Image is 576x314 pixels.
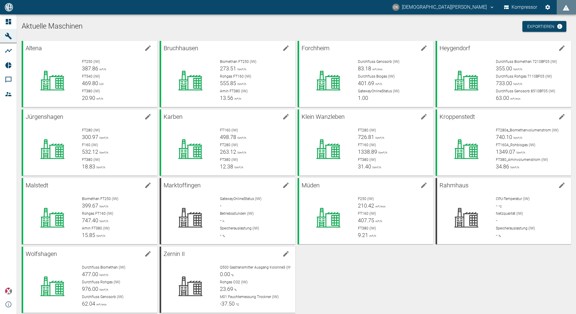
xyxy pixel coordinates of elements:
span: °C [235,303,239,306]
span: 273.51 [220,65,236,72]
a: MalstedtMaschine bearbeitenBiomethan FT250 (IW)399.67Nm³/hRohgas FT160 (IW)747.40Nm³/hAmin FT380 ... [22,178,157,244]
a: KarbenMaschine bearbeitenFT160 (IW)498.78Nm³/hFT280 (IW)263.12Nm³/hFT380 (IW)12.38Nm³/h [160,109,295,176]
span: Betriebsstunden (IW) [220,211,254,216]
span: - [220,232,221,238]
span: m³/min [509,97,521,100]
span: Forchheim [302,45,330,52]
span: Nm³/h [236,151,246,154]
span: Q500 Gastransmitter Ausgang Kolonne3 (IW) [220,265,293,269]
button: christian.kraft@arcanum-energy.de [391,2,496,13]
span: Nm³/h [512,136,522,140]
span: Nm³/h [98,288,108,291]
span: FT280 (IW) [358,128,376,132]
span: 1338.89 [358,149,377,155]
span: m³/h [374,82,382,86]
span: FT280 (IW) [220,143,238,147]
span: 733.00 [496,80,512,86]
font: Kompressor [512,3,537,11]
span: m³/h [95,97,103,100]
span: Nm³/h [236,82,246,86]
span: m³/min [374,205,386,208]
span: Speicherauslastung (IW) [496,226,535,230]
span: 62.04 [82,300,95,307]
a: Zernin IIMaschine bearbeitenQ500 Gastransmitter Ausgang Kolonne3 (IW)0.00%Rohgas CO2 (IW)23.69%M0... [160,247,295,313]
span: 387.86 [82,65,98,72]
a: HeygendorfMaschine bearbeitenDurchfluss Biomethan 7210BF05 (IW)355.00Nm³/hDurchfluss Rohgas 7110B... [436,41,571,107]
span: Durchfluss Genosorb (IW) [358,60,399,64]
span: Nm³/h [512,68,522,71]
span: FT380 (IW) [82,158,100,162]
span: Nm³/h [377,151,387,154]
a: ForchheimMaschine bearbeitenDurchfluss Genosorb (IW)83.18m³/minDurchfluss Biogas (IW)401.69m³/hGa... [298,41,433,107]
a: JürgenshagenMaschine bearbeitenFT280 (IW)300.97Nm³/hF160 (IW)532.12Nm³/hFT380 (IW)18.83Nm³/h [22,109,157,176]
span: Nm³/h [236,136,246,140]
span: FT380 (IW) [82,89,100,93]
span: Heygendorf [440,45,470,52]
span: 469.80 [82,80,98,86]
span: 31.40 [358,163,371,170]
button: Maschine bearbeiten [556,179,568,191]
span: m³/min [371,68,383,71]
span: 355.00 [496,65,512,72]
button: Maschine bearbeiten [142,179,154,191]
span: 976.00 [82,286,98,292]
span: Rahmhaus [440,182,468,189]
span: Rohgas FT160 (IW) [82,211,113,216]
a: AltenaMaschine bearbeitenFT250 (IW)387.86m³/hFT540 (IW)469.80kWFT380 (IW)20.90m³/h [22,41,157,107]
span: 498.78 [220,134,236,140]
span: FT160A_Rohbiogas (IW) [496,143,535,147]
span: kW [98,82,104,86]
span: FT380 (IW) [220,158,238,162]
span: 20.90 [82,95,95,101]
span: Durchfluss Genosorb 8510BF05 (IW) [496,89,555,93]
span: 407.75 [358,217,374,223]
span: FT280 (IW) [82,128,100,132]
a: KroppenstedtMaschine bearbeitenFT280a_Biomethanvolumenstrom (IW)740.10Nm³/hFT160A_Rohbiogas (IW)1... [436,109,571,176]
button: Maschine bearbeiten [142,111,154,123]
span: Biomethan FT250 (IW) [82,197,118,201]
span: 34.86 [496,163,509,170]
button: Maschine bearbeiten [280,42,292,54]
span: 477.00 [82,271,98,277]
span: F250 (IW) [358,197,374,201]
a: MarktoffingenMaschine bearbeitenGatewayOnlineStatus (IW)-Betriebsstunden (IW)-hSpeicherauslastung... [160,178,295,244]
a: MüdenMaschine bearbeitenF250 (IW)210.42m³/minFT160 (IW)407.75m³/hFT380 (IW)9.21m³/h [298,178,433,244]
span: Wolfshagen [26,250,57,257]
span: m³/h [233,97,241,100]
span: Rohgas CO2 (IW) [220,280,248,284]
button: Maschine bearbeiten [556,42,568,54]
span: Karben [164,113,183,120]
a: RahmhausMaschine bearbeitenCPU-Temperatur (IW)-°CNetzqualität (IW)-Speicherauslastung (IW)-% [436,178,571,244]
span: FT160 (IW) [358,211,376,216]
span: 399.67 [82,202,98,209]
span: Malstedt [26,182,48,189]
span: FT280a_Biomethanvolumenstrom (IW) [496,128,559,132]
a: Klein WanzlebenMaschine bearbeitenFT280 (IW)726.81Nm³/hFT160 (IW)1338.89Nm³/hFT380 (IW)31.40Nm³/h [298,109,433,176]
span: % [497,234,501,238]
span: Nm³/h [98,151,108,154]
button: Maschine bearbeiten [280,248,292,260]
span: Kroppenstedt [440,113,475,120]
a: WolfshagenMaschine bearbeitenDurchfluss Biomethan (IW)477.00Nm³/hDurchfluss Rohgas (IW)976.00Nm³/... [22,247,157,313]
span: Müden [302,182,320,189]
img: Logo [4,3,14,11]
span: FT540 (IW) [82,74,100,78]
span: 747.40 [82,217,98,223]
span: 18.83 [82,163,95,170]
button: Maschine bearbeiten [418,111,430,123]
span: - [496,232,497,238]
span: Durchfluss Genosorb (IW) [82,295,124,299]
span: GatewayOnlineStatus (IW) [220,197,261,201]
span: Jürgenshagen [26,113,63,120]
img: Xplore-Logo [5,288,12,295]
span: Marktoffingen [164,182,201,189]
span: - [220,202,221,209]
svg: Jetzt mit HF Export [557,23,563,29]
span: 0.00 [220,271,230,277]
span: 532.12 [82,149,98,155]
font: Exportieren [527,23,554,30]
span: FT160 (IW) [220,128,238,132]
span: FT380_Aminvolumenstrom (IW) [496,158,548,162]
span: Nm³/h [98,205,108,208]
span: m³/h [374,220,382,223]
